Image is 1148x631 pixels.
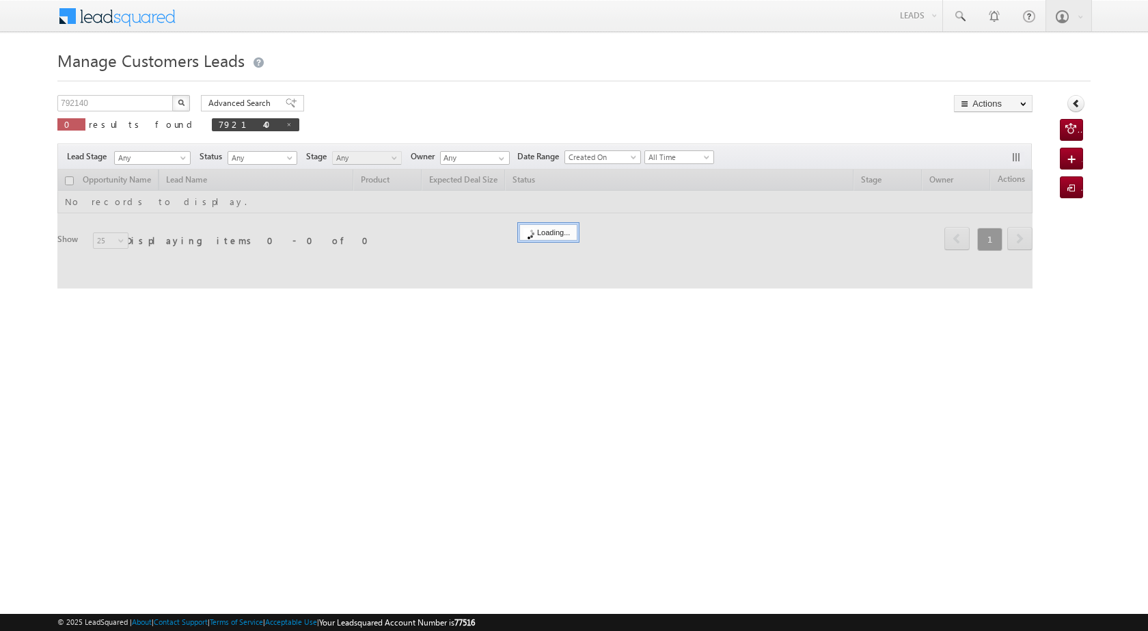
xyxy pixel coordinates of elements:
[228,151,297,165] a: Any
[57,616,475,629] span: © 2025 LeadSquared | | | | |
[411,150,440,163] span: Owner
[332,151,402,165] a: Any
[210,617,263,626] a: Terms of Service
[954,95,1033,112] button: Actions
[67,150,112,163] span: Lead Stage
[115,152,186,164] span: Any
[178,99,184,106] img: Search
[644,150,714,164] a: All Time
[306,150,332,163] span: Stage
[265,617,317,626] a: Acceptable Use
[57,49,245,71] span: Manage Customers Leads
[114,151,191,165] a: Any
[319,617,475,628] span: Your Leadsquared Account Number is
[517,150,564,163] span: Date Range
[200,150,228,163] span: Status
[564,150,641,164] a: Created On
[333,152,398,164] span: Any
[132,617,152,626] a: About
[440,151,510,165] input: Type to Search
[454,617,475,628] span: 77516
[519,224,577,241] div: Loading...
[208,97,275,109] span: Advanced Search
[565,151,636,163] span: Created On
[154,617,208,626] a: Contact Support
[491,152,508,165] a: Show All Items
[64,118,79,130] span: 0
[645,151,710,163] span: All Time
[228,152,293,164] span: Any
[219,118,279,130] span: 792140
[89,118,197,130] span: results found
